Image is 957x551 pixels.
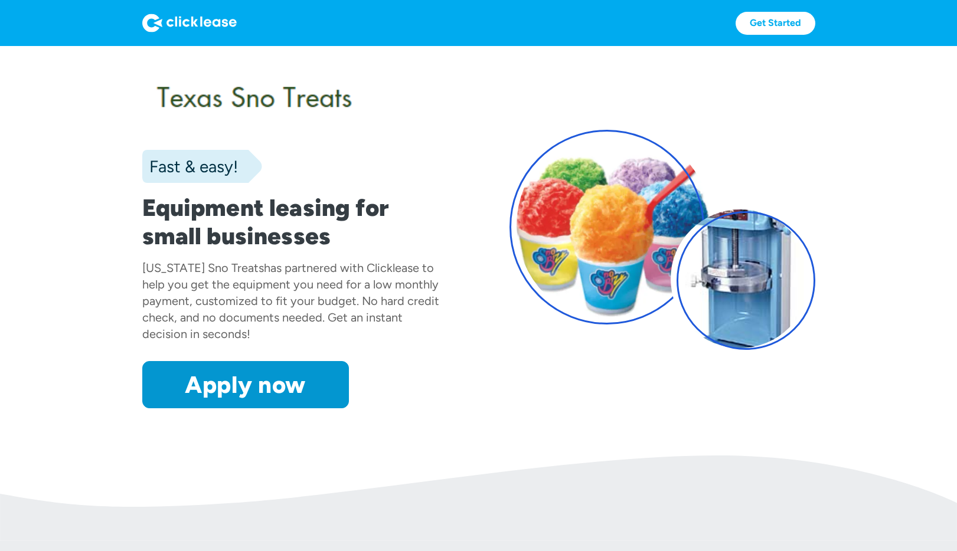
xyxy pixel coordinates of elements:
div: has partnered with Clicklease to help you get the equipment you need for a low monthly payment, c... [142,261,439,341]
h1: Equipment leasing for small businesses [142,193,448,250]
div: [US_STATE] Sno Treats [142,261,264,275]
img: Logo [142,14,237,32]
div: Fast & easy! [142,155,238,178]
a: Apply now [142,361,349,408]
a: Get Started [736,12,815,35]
